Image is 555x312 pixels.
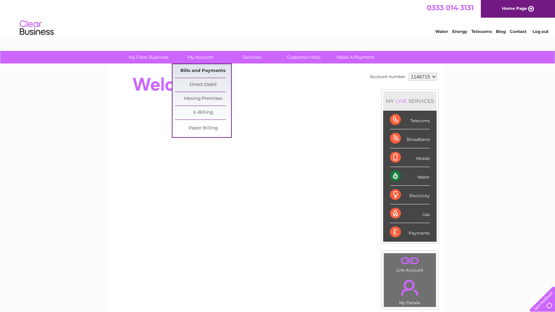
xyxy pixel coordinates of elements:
[276,51,332,63] a: Customer Help
[390,148,430,167] div: Mobile
[117,4,439,33] div: Clear Business is a trading name of Verastar Limited (registered in [GEOGRAPHIC_DATA] No. 3667643...
[496,29,506,34] a: Blog
[390,223,430,241] div: Payments
[383,253,436,274] td: Link Account
[390,129,430,148] div: Broadband
[435,29,448,34] a: Water
[394,98,408,104] div: LIVE
[175,64,231,78] a: Bills and Payments
[175,122,231,135] a: Paper Billing
[327,51,383,63] a: Make A Payment
[533,29,549,34] a: Log out
[383,91,437,111] div: MY SERVICES
[175,78,231,92] a: Direct Debit
[471,29,492,34] a: Telecoms
[390,204,430,223] div: Gas
[383,274,436,307] td: My Details
[120,51,177,63] a: My Clear Business
[224,51,280,63] a: Services
[386,255,434,267] a: .
[175,92,231,106] a: Moving Premises
[390,186,430,204] div: Electricity
[175,106,231,120] a: E-Billing
[510,29,526,34] a: Contact
[427,3,474,12] a: 0333 014 3131
[390,111,430,129] div: Telecoms
[386,276,434,299] a: .
[390,167,430,186] div: Water
[172,51,228,63] a: My Account
[368,71,407,82] td: Account number
[452,29,467,34] a: Energy
[19,18,54,38] img: logo.png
